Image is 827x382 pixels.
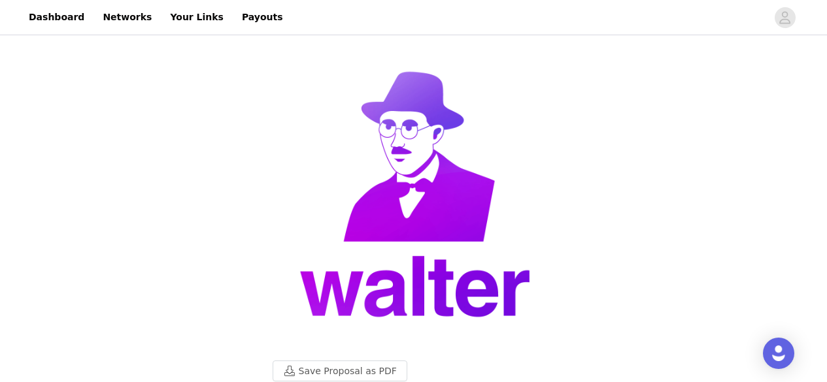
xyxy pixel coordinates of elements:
div: Open Intercom Messenger [763,338,794,369]
a: Dashboard [21,3,92,32]
a: Your Links [162,3,231,32]
div: avatar [779,7,791,28]
button: Save Proposal as PDF [273,360,407,381]
a: Networks [95,3,160,32]
img: campaign image [257,38,571,351]
a: Payouts [234,3,291,32]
